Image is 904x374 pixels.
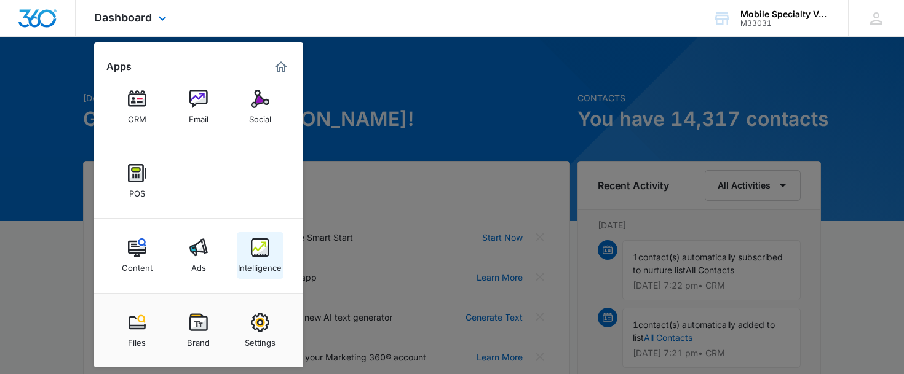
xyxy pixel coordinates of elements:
[175,232,222,279] a: Ads
[191,257,206,273] div: Ads
[237,307,283,354] a: Settings
[249,108,271,124] div: Social
[94,11,152,24] span: Dashboard
[114,307,161,354] a: Files
[740,9,830,19] div: account name
[128,108,146,124] div: CRM
[271,57,291,77] a: Marketing 360® Dashboard
[189,108,208,124] div: Email
[114,158,161,205] a: POS
[128,332,146,348] div: Files
[237,232,283,279] a: Intelligence
[238,257,282,273] div: Intelligence
[175,307,222,354] a: Brand
[122,257,153,273] div: Content
[740,19,830,28] div: account id
[114,84,161,130] a: CRM
[129,182,145,198] div: POS
[106,61,132,72] h2: Apps
[245,332,276,348] div: Settings
[187,332,210,348] div: Brand
[237,84,283,130] a: Social
[175,84,222,130] a: Email
[114,232,161,279] a: Content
